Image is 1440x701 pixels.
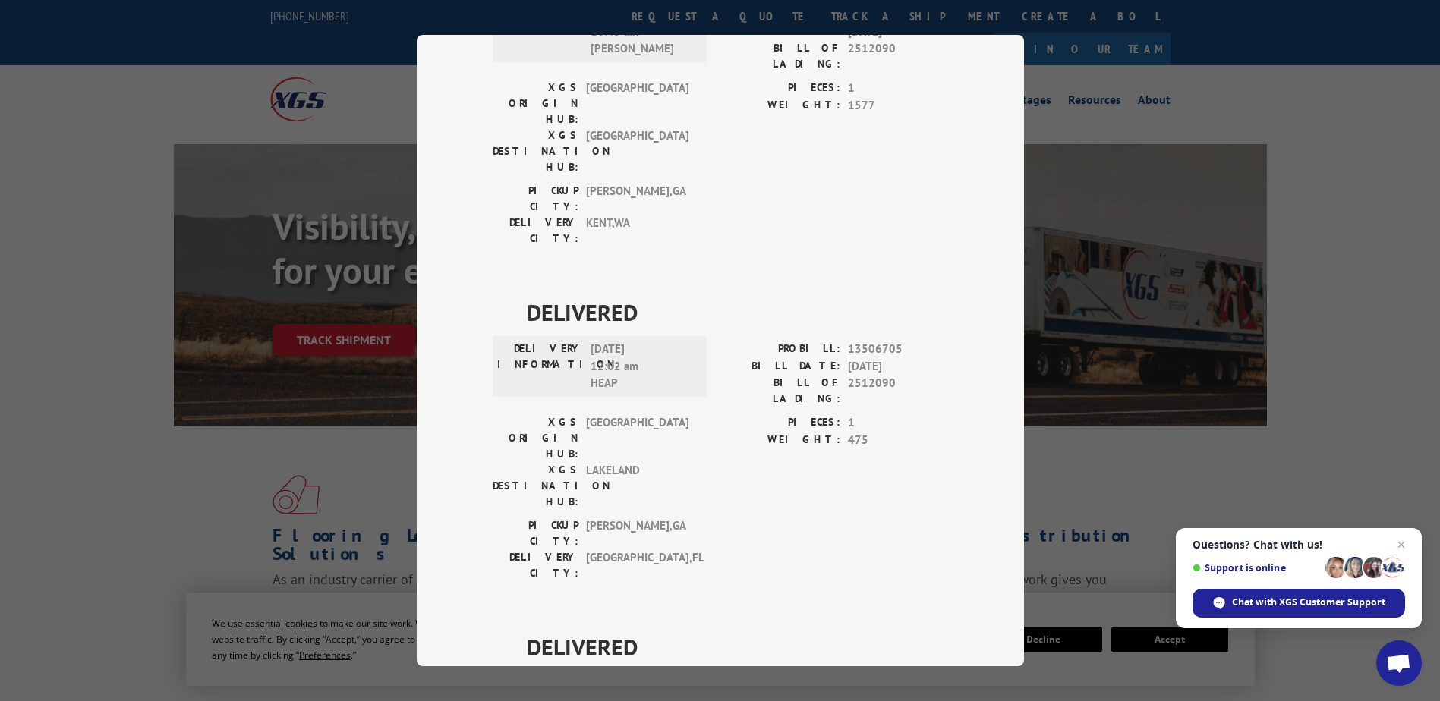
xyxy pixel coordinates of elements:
span: 1577 [848,97,948,115]
span: [DATE] [848,358,948,376]
span: Chat with XGS Customer Support [1232,596,1385,609]
label: PICKUP CITY: [493,517,578,549]
span: LAKELAND [586,462,688,510]
label: DELIVERY INFORMATION: [497,341,583,392]
span: [PERSON_NAME] , GA [586,183,688,215]
span: DELIVERED [527,630,948,664]
label: XGS DESTINATION HUB: [493,462,578,510]
label: BILL OF LADING: [720,375,840,407]
span: [GEOGRAPHIC_DATA] [586,80,688,127]
label: XGS DESTINATION HUB: [493,127,578,175]
label: BILL DATE: [720,358,840,376]
span: [GEOGRAPHIC_DATA] [586,414,688,462]
span: Support is online [1193,562,1320,574]
label: DELIVERY CITY: [493,549,578,581]
span: [GEOGRAPHIC_DATA] [586,127,688,175]
label: DELIVERY CITY: [493,215,578,247]
span: 13506705 [848,341,948,358]
span: 2512090 [848,375,948,407]
span: Close chat [1392,536,1410,554]
label: XGS ORIGIN HUB: [493,414,578,462]
label: BILL OF LADING: [720,40,840,72]
label: PICKUP CITY: [493,183,578,215]
label: PIECES: [720,414,840,432]
div: Open chat [1376,640,1422,686]
span: 1 [848,80,948,97]
span: 2512090 [848,40,948,72]
span: 475 [848,432,948,449]
span: KENT , WA [586,215,688,247]
label: PROBILL: [720,341,840,358]
span: [DATE] 12:02 am HEAP [591,341,693,392]
span: Questions? Chat with us! [1193,539,1405,551]
span: DELIVERED [527,295,948,329]
span: [GEOGRAPHIC_DATA] , FL [586,549,688,581]
span: [PERSON_NAME] , GA [586,517,688,549]
label: XGS ORIGIN HUB: [493,80,578,127]
label: PIECES: [720,80,840,97]
label: WEIGHT: [720,432,840,449]
label: WEIGHT: [720,97,840,115]
span: 1 [848,414,948,432]
div: Chat with XGS Customer Support [1193,589,1405,618]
